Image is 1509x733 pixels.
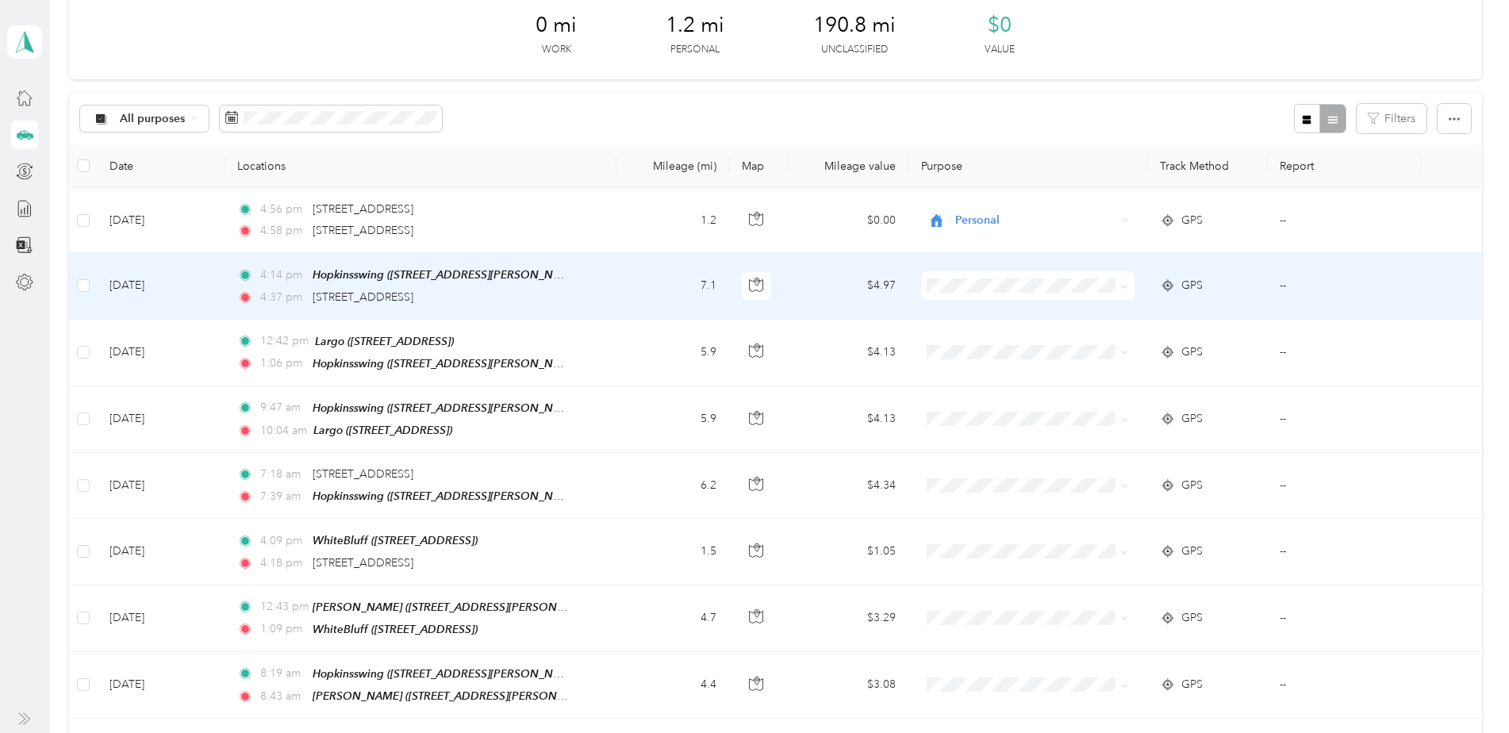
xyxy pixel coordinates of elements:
td: [DATE] [97,386,225,453]
td: $1.05 [789,519,908,585]
td: 4.7 [616,585,729,652]
td: 1.2 [616,188,729,253]
span: 8:19 am [260,665,305,682]
span: 4:56 pm [260,201,305,218]
span: Hopkinsswing ([STREET_ADDRESS][PERSON_NAME]) [313,268,583,282]
span: GPS [1181,343,1203,361]
span: 1:09 pm [260,620,305,638]
td: 6.2 [616,453,729,519]
td: $4.97 [789,253,908,319]
td: $4.13 [789,386,908,453]
span: 0 mi [536,13,577,38]
td: -- [1267,188,1423,253]
span: GPS [1181,277,1203,294]
span: 4:37 pm [260,289,305,306]
td: $0.00 [789,188,908,253]
span: Hopkinsswing ([STREET_ADDRESS][PERSON_NAME]) [313,667,583,681]
span: 4:18 pm [260,555,305,572]
td: -- [1267,585,1423,652]
span: $0 [988,13,1012,38]
button: Filters [1357,104,1426,133]
span: [STREET_ADDRESS] [313,202,413,216]
td: 5.9 [616,386,729,453]
span: [PERSON_NAME] ([STREET_ADDRESS][PERSON_NAME]) [313,689,601,703]
td: $4.34 [789,453,908,519]
td: $4.13 [789,320,908,386]
th: Date [97,144,225,188]
span: 7:39 am [260,488,305,505]
th: Mileage (mi) [616,144,729,188]
td: [DATE] [97,652,225,719]
td: [DATE] [97,188,225,253]
span: Hopkinsswing ([STREET_ADDRESS][PERSON_NAME]) [313,401,583,415]
span: [STREET_ADDRESS] [313,290,413,304]
th: Locations [225,144,616,188]
span: 190.8 mi [813,13,896,38]
td: -- [1267,519,1423,585]
span: [STREET_ADDRESS] [313,556,413,570]
p: Value [985,43,1015,57]
span: 12:43 pm [260,598,305,616]
th: Mileage value [789,144,908,188]
span: 12:42 pm [260,332,309,350]
span: Largo ([STREET_ADDRESS]) [313,424,452,436]
td: -- [1267,253,1423,319]
span: 7:18 am [260,466,305,483]
span: All purposes [120,113,186,125]
td: 7.1 [616,253,729,319]
span: Personal [955,212,1117,229]
td: 1.5 [616,519,729,585]
span: Hopkinsswing ([STREET_ADDRESS][PERSON_NAME]) [313,489,583,503]
span: GPS [1181,477,1203,494]
td: 4.4 [616,652,729,719]
th: Report [1267,144,1423,188]
td: -- [1267,320,1423,386]
th: Track Method [1147,144,1266,188]
span: 4:58 pm [260,222,305,240]
p: Work [542,43,571,57]
td: [DATE] [97,320,225,386]
span: [STREET_ADDRESS] [313,224,413,237]
span: 8:43 am [260,688,305,705]
span: GPS [1181,676,1203,693]
span: Largo ([STREET_ADDRESS]) [315,335,454,347]
td: 5.9 [616,320,729,386]
td: $3.08 [789,652,908,719]
td: $3.29 [789,585,908,652]
span: [STREET_ADDRESS] [313,467,413,481]
td: [DATE] [97,585,225,652]
span: 10:04 am [260,422,307,439]
p: Personal [670,43,720,57]
iframe: Everlance-gr Chat Button Frame [1420,644,1509,733]
span: 4:09 pm [260,532,305,550]
span: GPS [1181,609,1203,627]
td: -- [1267,386,1423,453]
td: [DATE] [97,253,225,319]
span: Hopkinsswing ([STREET_ADDRESS][PERSON_NAME]) [313,357,583,370]
th: Map [729,144,789,188]
span: GPS [1181,212,1203,229]
span: 4:14 pm [260,267,305,284]
span: 1.2 mi [666,13,724,38]
span: WhiteBluff ([STREET_ADDRESS]) [313,534,478,547]
td: [DATE] [97,519,225,585]
span: 1:06 pm [260,355,305,372]
span: GPS [1181,410,1203,428]
span: WhiteBluff ([STREET_ADDRESS]) [313,623,478,635]
p: Unclassified [821,43,888,57]
span: [PERSON_NAME] ([STREET_ADDRESS][PERSON_NAME]) [313,601,601,614]
td: [DATE] [97,453,225,519]
span: GPS [1181,543,1203,560]
th: Purpose [908,144,1147,188]
span: 9:47 am [260,399,305,416]
td: -- [1267,453,1423,519]
td: -- [1267,652,1423,719]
